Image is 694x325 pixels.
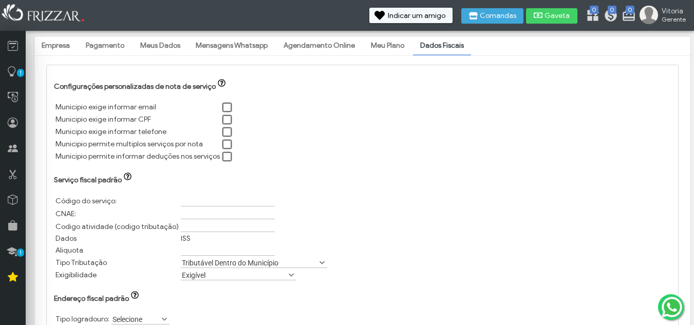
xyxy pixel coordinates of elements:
label: ISS [181,234,191,243]
span: Comandas [480,12,516,20]
label: Tipo Tributação [55,258,107,267]
a: Meus Dados [133,37,187,54]
label: Aliquota [55,246,83,255]
a: 0 [586,8,596,25]
button: Indicar um amigo [369,8,453,23]
label: Municipio exige informar telefone [55,127,166,136]
label: Exigível [181,270,287,280]
button: Gaveta [526,8,577,24]
span: Gerente [662,15,686,23]
a: Meu Plano [364,37,411,54]
label: Exigibilidade [55,271,97,279]
label: Municipio permite multiplos serviços por nota [55,140,203,148]
label: Código do serviço: [55,197,117,205]
a: Vitoria Gerente [640,6,689,26]
a: Mensagens Whatsapp [189,37,275,54]
span: Gaveta [545,12,570,20]
label: Municipio exige informar CPF [55,115,151,124]
h4: Endereço fiscal padrão [54,291,671,303]
img: whatsapp.png [660,295,684,319]
h4: Serviço fiscal padrão [54,173,671,184]
span: 0 [590,6,598,14]
label: Dados [55,234,77,243]
span: Vitoria [662,7,686,15]
label: Selecione [111,314,160,324]
label: Municipio exige informar email [55,103,156,111]
a: Empresa [34,37,77,54]
a: Pagamento [79,37,132,54]
button: ui-button [216,79,230,89]
button: Comandas [461,8,523,24]
a: Dados Fiscais [413,37,471,54]
span: 1 [17,248,24,257]
a: 0 [604,8,614,25]
label: Tipo logradouro: [55,315,109,323]
span: 0 [608,6,616,14]
label: Tributável Dentro do Município [181,258,318,267]
label: CNAE: [55,209,76,218]
button: ui-button [129,291,143,301]
span: 0 [626,6,634,14]
a: Agendamento Online [276,37,362,54]
span: 1 [17,69,24,77]
span: Indicar um amigo [388,12,445,20]
label: Municipio permite informar deduções nos serviços [55,152,220,161]
a: 0 [622,8,632,25]
label: Codigo atividade (codigo tributação) [55,222,179,231]
button: ui-button [122,173,136,183]
h4: Configurações personalizadas de nota de serviço [54,79,671,91]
